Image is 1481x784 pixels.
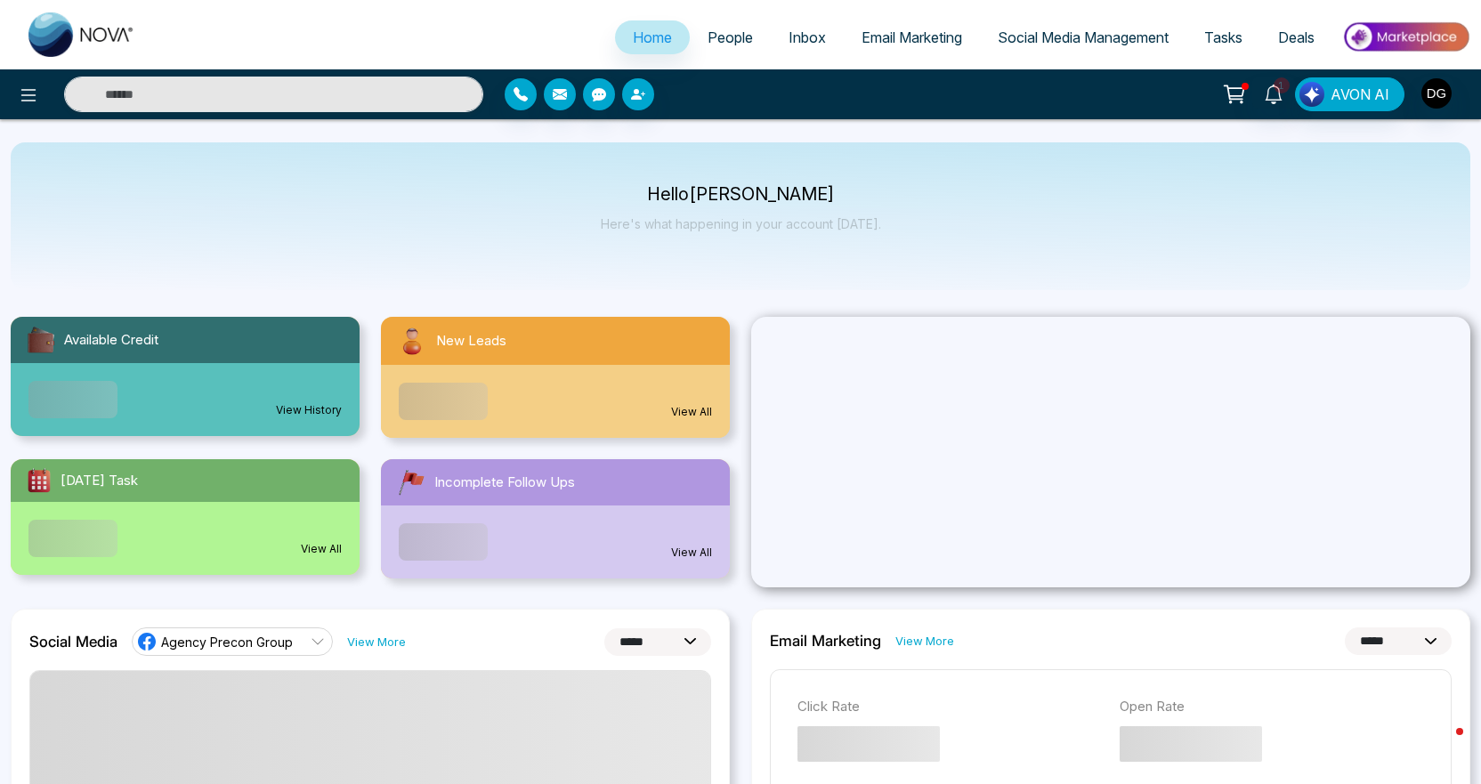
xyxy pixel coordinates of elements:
[395,466,427,498] img: followUps.svg
[436,331,506,352] span: New Leads
[161,634,293,651] span: Agency Precon Group
[1295,77,1404,111] button: AVON AI
[797,697,1102,717] p: Click Rate
[1252,77,1295,109] a: 1
[1120,697,1424,717] p: Open Rate
[771,20,844,54] a: Inbox
[980,20,1186,54] a: Social Media Management
[64,330,158,351] span: Available Credit
[862,28,962,46] span: Email Marketing
[25,324,57,356] img: availableCredit.svg
[25,466,53,495] img: todayTask.svg
[28,12,135,57] img: Nova CRM Logo
[1186,20,1260,54] a: Tasks
[370,317,740,438] a: New LeadsView All
[671,404,712,420] a: View All
[1331,84,1389,105] span: AVON AI
[1420,723,1463,766] iframe: Intercom live chat
[601,216,881,231] p: Here's what happening in your account [DATE].
[789,28,826,46] span: Inbox
[1260,20,1332,54] a: Deals
[1204,28,1242,46] span: Tasks
[61,471,138,491] span: [DATE] Task
[395,324,429,358] img: newLeads.svg
[434,473,575,493] span: Incomplete Follow Ups
[690,20,771,54] a: People
[671,545,712,561] a: View All
[301,541,342,557] a: View All
[770,632,881,650] h2: Email Marketing
[633,28,672,46] span: Home
[276,402,342,418] a: View History
[347,634,406,651] a: View More
[1341,17,1470,57] img: Market-place.gif
[1278,28,1315,46] span: Deals
[708,28,753,46] span: People
[844,20,980,54] a: Email Marketing
[998,28,1169,46] span: Social Media Management
[601,187,881,202] p: Hello [PERSON_NAME]
[615,20,690,54] a: Home
[1421,78,1452,109] img: User Avatar
[1299,82,1324,107] img: Lead Flow
[895,633,954,650] a: View More
[29,633,117,651] h2: Social Media
[1274,77,1290,93] span: 1
[370,459,740,578] a: Incomplete Follow UpsView All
